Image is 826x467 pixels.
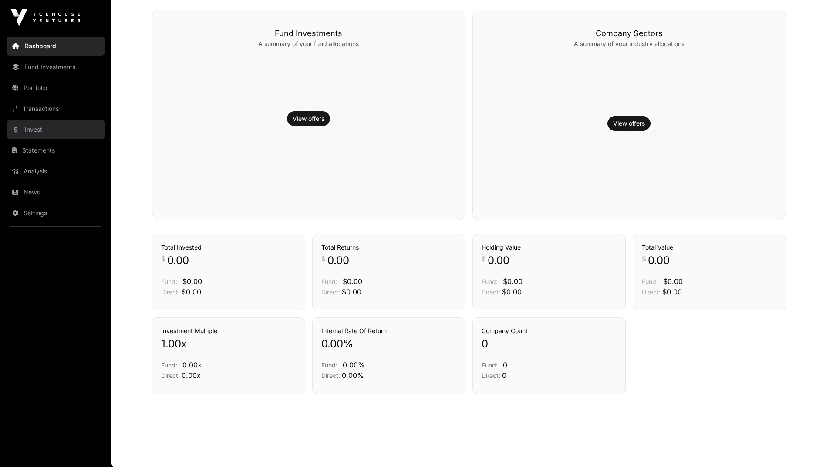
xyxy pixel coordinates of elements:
span: % [343,337,354,351]
a: View offers [293,114,324,123]
span: 0.00 [167,254,189,267]
a: View offers [613,119,645,128]
span: Direct: [321,288,340,296]
p: A summary of your industry allocations [490,40,768,48]
a: Settings [7,203,105,223]
span: Fund: [321,278,337,285]
a: News [7,183,105,202]
h3: Company Count [482,327,617,335]
button: View offers [287,111,330,126]
p: A summary of your fund allocations [170,40,448,48]
span: $ [482,254,486,264]
a: Invest [7,120,105,139]
a: Dashboard [7,37,105,56]
span: $0.00 [662,287,682,296]
span: Fund: [161,361,177,369]
span: $0.00 [343,277,362,286]
a: Statements [7,141,105,160]
span: 1.00 [161,337,181,351]
span: 0.00x [182,360,202,369]
span: $ [642,254,646,264]
h3: Internal Rate Of Return [321,327,456,335]
span: Direct: [482,372,500,379]
span: $0.00 [502,287,522,296]
span: 0 [503,360,507,369]
span: Direct: [642,288,661,296]
iframe: Chat Widget [782,425,826,467]
h3: Company Sectors [490,27,768,40]
span: Direct: [482,288,500,296]
span: Fund: [482,278,498,285]
h3: Total Value [642,243,777,252]
span: 0.00 [321,337,343,351]
span: Fund: [161,278,177,285]
span: 0.00x [182,371,201,380]
span: x [181,337,187,351]
span: 0 [502,371,506,380]
span: 0.00 [327,254,349,267]
button: View offers [607,116,651,131]
span: $ [161,254,165,264]
span: 0.00 [488,254,509,267]
span: 0.00% [342,371,364,380]
span: 0.00% [343,360,365,369]
span: $0.00 [182,287,201,296]
h3: Fund Investments [170,27,448,40]
span: $0.00 [503,277,523,286]
h3: Holding Value [482,243,617,252]
span: 0.00 [648,254,670,267]
span: Direct: [161,372,180,379]
span: Fund: [642,278,658,285]
a: Portfolio [7,78,105,97]
span: $0.00 [182,277,202,286]
h3: Investment Multiple [161,327,296,335]
span: Direct: [321,372,340,379]
a: Fund Investments [7,57,105,77]
span: Fund: [321,361,337,369]
h3: Total Invested [161,243,296,252]
a: Transactions [7,99,105,118]
span: 0 [482,337,488,351]
span: $0.00 [663,277,683,286]
span: Direct: [161,288,180,296]
a: Analysis [7,162,105,181]
span: $ [321,254,326,264]
h3: Total Returns [321,243,456,252]
img: Icehouse Ventures Logo [10,9,80,26]
span: $0.00 [342,287,361,296]
span: Fund: [482,361,498,369]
